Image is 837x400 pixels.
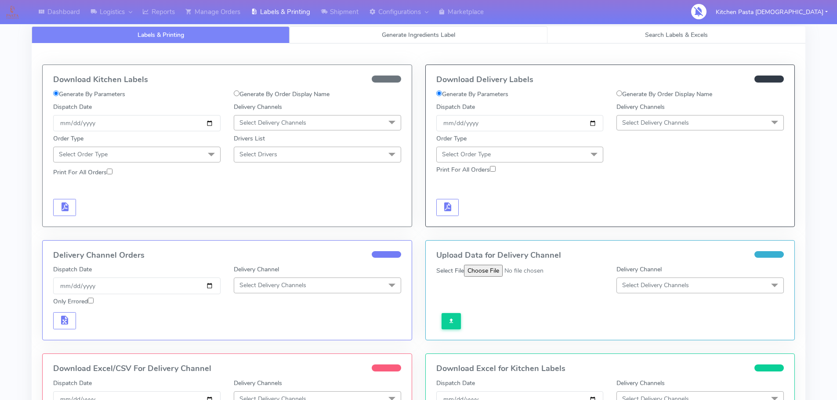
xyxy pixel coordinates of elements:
h4: Download Delivery Labels [436,76,784,84]
input: Print For All Orders [490,166,496,172]
label: Delivery Channel [616,265,662,274]
span: Labels & Printing [138,31,184,39]
span: Select Order Type [59,150,108,159]
label: Delivery Channels [234,102,282,112]
span: Select Delivery Channels [622,119,689,127]
h4: Delivery Channel Orders [53,251,401,260]
label: Delivery Channels [616,378,665,388]
span: Search Labels & Excels [645,31,708,39]
label: Delivery Channel [234,265,279,274]
label: Dispatch Date [53,102,92,112]
label: Dispatch Date [53,378,92,388]
button: Kitchen Pasta [DEMOGRAPHIC_DATA] [709,3,834,21]
input: Generate By Order Display Name [234,90,239,96]
input: Generate By Parameters [436,90,442,96]
ul: Tabs [32,26,805,43]
label: Dispatch Date [436,102,475,112]
label: Delivery Channels [234,378,282,388]
span: Select Order Type [442,150,491,159]
h4: Download Kitchen Labels [53,76,401,84]
label: Print For All Orders [436,165,496,174]
label: Generate By Order Display Name [616,90,712,99]
h4: Download Excel for Kitchen Labels [436,364,784,373]
label: Drivers List [234,134,265,143]
h4: Download Excel/CSV For Delivery Channel [53,364,401,373]
span: Select Delivery Channels [622,281,689,289]
label: Delivery Channels [616,102,665,112]
label: Generate By Parameters [53,90,125,99]
input: Print For All Orders [107,169,112,174]
label: Print For All Orders [53,168,112,177]
input: Generate By Parameters [53,90,59,96]
span: Select Delivery Channels [239,119,306,127]
label: Select File [436,266,464,275]
label: Only Errored [53,297,94,306]
span: Select Delivery Channels [239,281,306,289]
span: Select Drivers [239,150,277,159]
label: Dispatch Date [53,265,92,274]
span: Generate Ingredients Label [382,31,455,39]
label: Generate By Order Display Name [234,90,330,99]
input: Generate By Order Display Name [616,90,622,96]
input: Only Errored [88,298,94,303]
label: Generate By Parameters [436,90,508,99]
label: Order Type [53,134,83,143]
label: Order Type [436,134,467,143]
label: Dispatch Date [436,378,475,388]
h4: Upload Data for Delivery Channel [436,251,784,260]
